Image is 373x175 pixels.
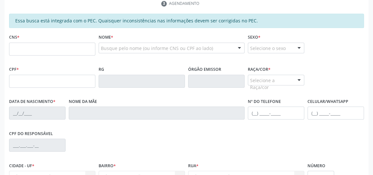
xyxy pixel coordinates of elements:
label: Nº do Telefone [248,97,281,107]
label: CNS [9,32,19,43]
input: ___.___.___-__ [9,139,66,152]
label: CPF [9,65,19,75]
label: Celular/WhatsApp [307,97,348,107]
span: Selecione a Raça/cor [250,77,291,91]
span: Selecione o sexo [250,45,286,52]
input: (__) _____-_____ [307,106,364,119]
label: Órgão emissor [188,65,221,75]
label: Bairro [99,161,116,171]
label: Sexo [248,32,260,43]
input: __/__/____ [9,106,66,119]
label: Nome [99,32,113,43]
label: RG [99,65,104,75]
label: Raça/cor [248,65,271,75]
label: Nome da mãe [69,97,97,107]
label: Número [307,161,325,171]
input: (__) _____-_____ [248,106,304,119]
div: Essa busca está integrada com o PEC. Quaisquer inconsistências nas informações devem ser corrigid... [9,14,364,28]
span: Busque pelo nome (ou informe CNS ou CPF ao lado) [101,45,213,52]
label: Data de nascimento [9,97,55,107]
label: Rua [188,161,199,171]
label: CPF do responsável [9,129,53,139]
